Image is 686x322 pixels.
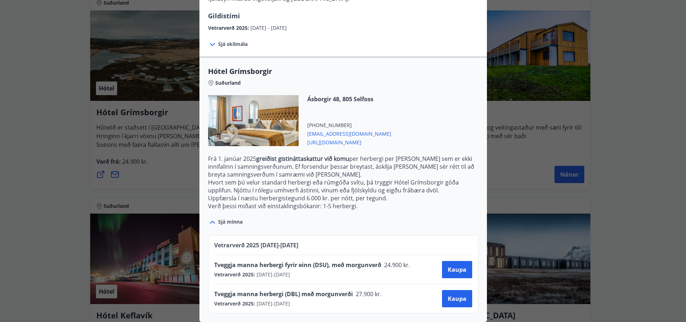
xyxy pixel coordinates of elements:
span: Hótel Grímsborgir [208,66,478,76]
span: Suðurland [215,79,241,87]
p: Hvort sem þú velur standard herbergi eða rúmgóða svítu, þá tryggir Hótel Grímsborgir góða upplifu... [208,178,478,194]
span: Gildistími [208,11,240,20]
span: Sjá skilmála [218,41,248,48]
strong: greiðist gistináttaskattur við komu [256,155,349,163]
span: Vetrarverð 2025 : [208,24,250,31]
span: Ásborgir 48, 805 Selfoss [307,95,391,103]
p: Uppfærsla í næstu herbergistegund 6.000 kr. per nótt, per tegund. [208,194,478,202]
span: [URL][DOMAIN_NAME] [307,137,391,146]
span: [PHONE_NUMBER] [307,122,391,129]
span: [DATE] - [DATE] [250,24,287,31]
p: Frá 1. janúar 2025 per herbergi per [PERSON_NAME] sem er ekki innifalinn í samningsverðunum. Ef f... [208,155,478,178]
span: [EMAIL_ADDRESS][DOMAIN_NAME] [307,129,391,137]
